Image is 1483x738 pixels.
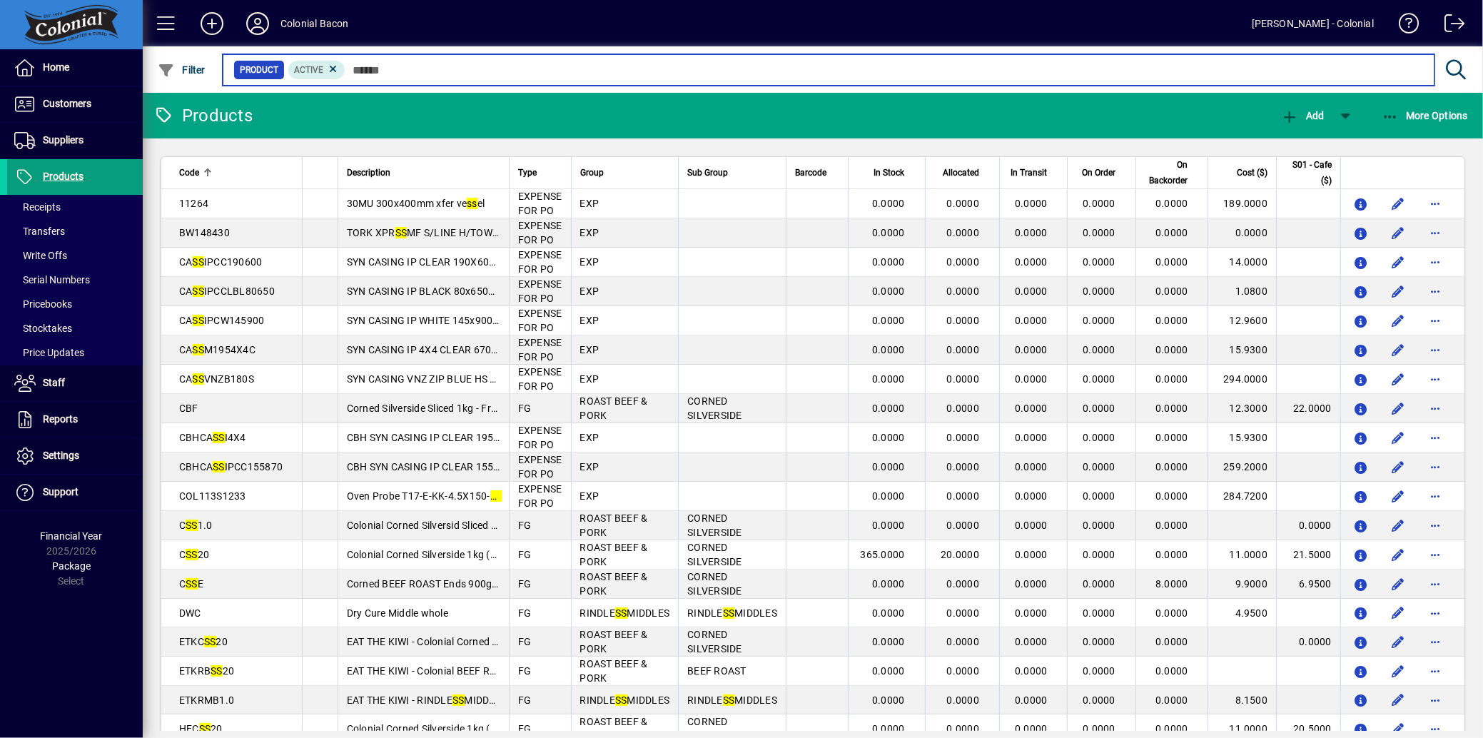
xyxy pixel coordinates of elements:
div: In Stock [857,165,918,181]
button: Edit [1387,602,1409,625]
div: Allocated [934,165,993,181]
div: Type [518,165,562,181]
span: Reports [43,413,78,425]
a: Transfers [7,219,143,243]
span: 0.0000 [1155,520,1188,531]
span: 0.0000 [1015,227,1048,238]
span: Settings [43,450,79,461]
td: 1.0800 [1208,277,1276,306]
button: More options [1424,338,1447,361]
span: 0.0000 [947,490,980,502]
span: S01 - Cafe ($) [1285,157,1332,188]
span: EXP [580,256,599,268]
button: More options [1424,689,1447,712]
span: Staff [43,377,65,388]
span: COL113S1233 [179,490,246,502]
span: 0.0000 [872,198,905,209]
a: Staff [7,365,143,401]
span: Pricebooks [14,298,72,310]
span: EXP [580,198,599,209]
span: 0.0000 [872,520,905,531]
span: Serial Numbers [14,274,90,285]
button: More options [1424,543,1447,566]
span: ROAST BEEF & PORK [580,395,648,421]
a: Price Updates [7,340,143,365]
td: 284.7200 [1208,482,1276,511]
span: EXPENSE FOR PO [518,366,562,392]
button: Edit [1387,280,1409,303]
div: On Order [1076,165,1128,181]
em: SS [186,520,198,531]
div: Sub Group [687,165,777,181]
td: 12.9600 [1208,306,1276,335]
span: Price Updates [14,347,84,358]
span: Dry Cure Middle whole [347,607,448,619]
a: Receipts [7,195,143,219]
span: 0.0000 [1083,520,1115,531]
span: 20.0000 [941,549,979,560]
span: EXP [580,373,599,385]
span: Home [43,61,69,73]
span: 0.0000 [1155,285,1188,297]
span: Filter [158,64,206,76]
span: 0.0000 [1155,344,1188,355]
button: Edit [1387,485,1409,507]
button: More options [1424,192,1447,215]
td: 0.0000 [1208,218,1276,248]
span: Cost ($) [1237,165,1267,181]
td: 11.0000 [1208,540,1276,570]
span: 0.0000 [1155,256,1188,268]
button: Edit [1387,192,1409,215]
span: 0.0000 [1015,549,1048,560]
span: 0.0000 [947,461,980,472]
span: 0.0000 [1015,636,1048,647]
button: Filter [154,57,209,83]
span: 11264 [179,198,208,209]
span: Sub Group [687,165,728,181]
a: Knowledge Base [1388,3,1419,49]
span: 0.0000 [872,665,905,677]
button: More options [1424,485,1447,507]
span: Active [294,65,323,75]
span: C 20 [179,549,209,560]
span: CA VNZB180S [179,373,254,385]
span: 0.0000 [947,607,980,619]
button: More options [1424,397,1447,420]
span: EXPENSE FOR PO [518,425,562,450]
em: SS [213,461,225,472]
span: RINDLE MIDDLES [580,607,670,619]
span: 0.0000 [1015,578,1048,590]
span: BW148430 [179,227,230,238]
span: CORNED SILVERSIDE [687,512,742,538]
span: 0.0000 [1015,461,1048,472]
span: ROAST BEEF & PORK [580,512,648,538]
span: Colonial Corned Silverside 1kg (20pk) [347,549,517,560]
span: 8.0000 [1155,578,1188,590]
span: 0.0000 [872,344,905,355]
span: ROAST BEEF & PORK [580,629,648,654]
span: EXPENSE FOR PO [518,191,562,216]
div: [PERSON_NAME] - Colonial [1252,12,1374,35]
span: C E [179,578,203,590]
em: SS [615,607,627,619]
span: 0.0000 [947,403,980,414]
button: Add [189,11,235,36]
div: On Backorder [1145,157,1201,188]
span: 0.0000 [947,373,980,385]
span: FG [518,578,532,590]
span: 0.0000 [1015,373,1048,385]
span: EXP [580,227,599,238]
div: Barcode [795,165,839,181]
span: Barcode [795,165,826,181]
span: CORNED SILVERSIDE [687,629,742,654]
span: FG [518,549,532,560]
span: EXPENSE FOR PO [518,483,562,509]
span: 0.0000 [1015,490,1048,502]
span: 0.0000 [1155,315,1188,326]
span: Group [580,165,604,181]
span: EAT THE KIWI - Colonial Corned BEEF ROAST 1KG [347,636,573,647]
button: Edit [1387,397,1409,420]
div: Colonial Bacon [280,12,348,35]
td: 15.9300 [1208,423,1276,453]
span: 0.0000 [1083,373,1115,385]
